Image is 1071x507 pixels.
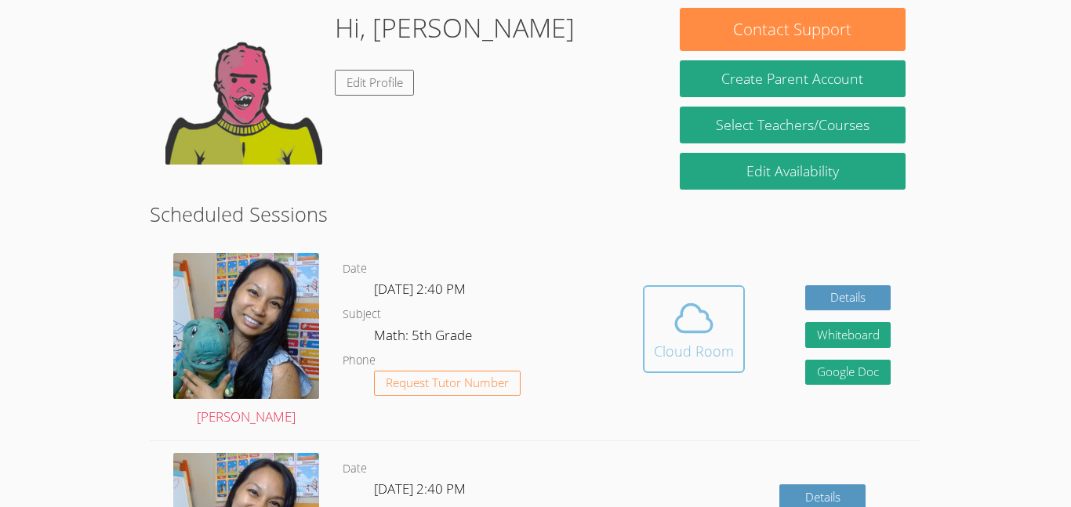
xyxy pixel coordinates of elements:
button: Whiteboard [805,322,891,348]
a: [PERSON_NAME] [173,253,319,429]
a: Edit Profile [335,70,415,96]
span: [DATE] 2:40 PM [374,480,466,498]
h1: Hi, [PERSON_NAME] [335,8,575,48]
a: Select Teachers/Courses [680,107,906,143]
dt: Date [343,259,367,279]
a: Details [805,285,891,311]
dd: Math: 5th Grade [374,324,475,351]
button: Create Parent Account [680,60,906,97]
button: Contact Support [680,8,906,51]
dt: Phone [343,351,376,371]
img: default.png [165,8,322,165]
a: Edit Availability [680,153,906,190]
button: Request Tutor Number [374,371,521,397]
span: [DATE] 2:40 PM [374,280,466,298]
button: Cloud Room [643,285,745,373]
dt: Date [343,459,367,479]
img: Untitled%20design%20(19).png [173,253,319,399]
h2: Scheduled Sessions [150,199,921,229]
div: Cloud Room [654,340,734,362]
span: Request Tutor Number [386,377,509,389]
dt: Subject [343,305,381,324]
a: Google Doc [805,360,891,386]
